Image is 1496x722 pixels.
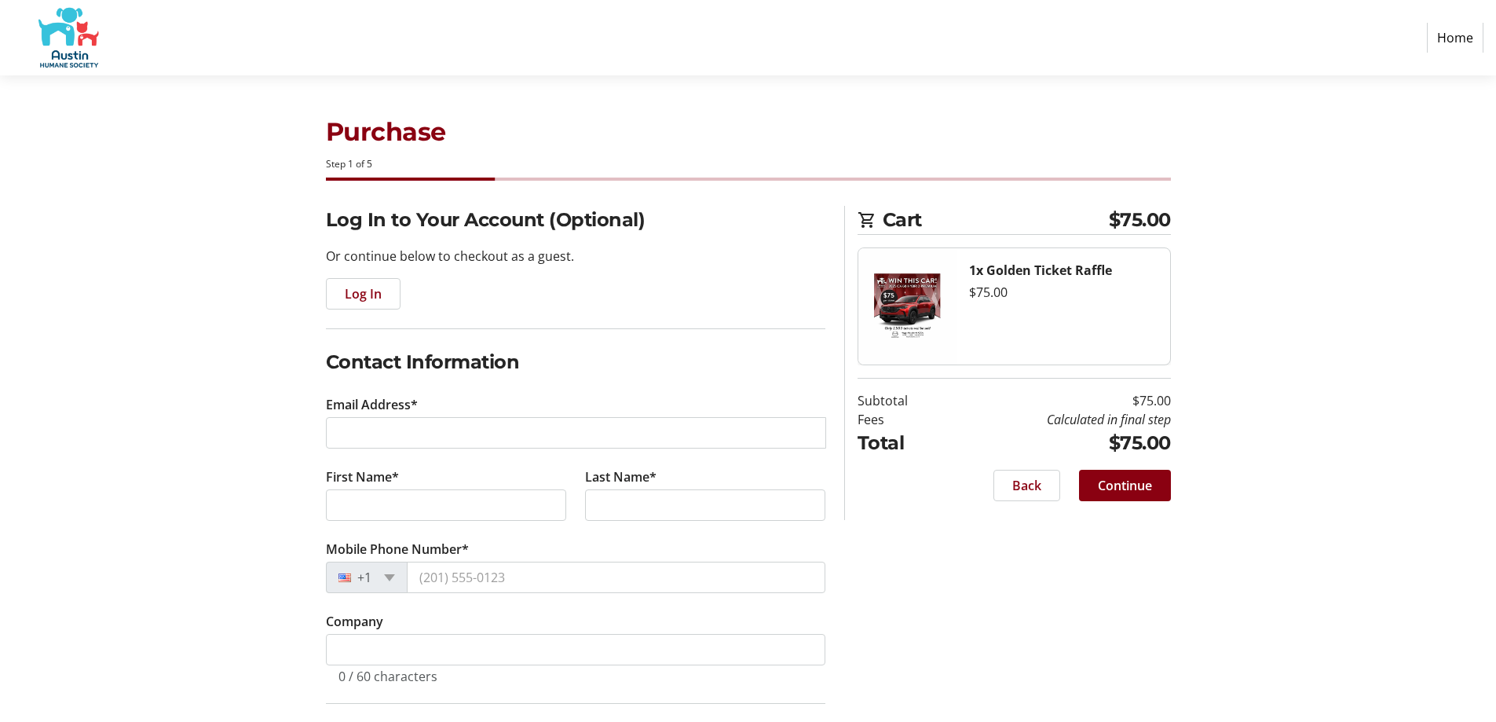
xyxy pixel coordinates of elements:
p: Or continue below to checkout as a guest. [326,247,825,266]
img: Golden Ticket Raffle [858,248,956,365]
tr-character-limit: 0 / 60 characters [338,668,437,685]
img: Austin Humane Society's Logo [13,6,124,69]
h2: Contact Information [326,348,825,376]
a: Home [1427,23,1483,53]
label: Company [326,612,383,631]
div: $75.00 [969,283,1158,302]
td: Fees [858,410,948,429]
span: $75.00 [1109,206,1171,234]
td: $75.00 [948,429,1171,457]
label: Last Name* [585,467,657,486]
span: Log In [345,284,382,303]
td: Calculated in final step [948,410,1171,429]
button: Log In [326,278,401,310]
span: Continue [1098,476,1152,495]
input: (201) 555-0123 [407,562,825,593]
div: Step 1 of 5 [326,157,1171,171]
label: Email Address* [326,395,418,414]
td: Total [858,429,948,457]
label: Mobile Phone Number* [326,540,469,559]
span: Back [1012,476,1041,495]
h1: Purchase [326,113,1171,151]
label: First Name* [326,467,399,486]
span: Cart [883,206,1109,234]
strong: 1x Golden Ticket Raffle [969,262,1112,279]
button: Continue [1079,470,1171,501]
button: Back [993,470,1060,501]
h2: Log In to Your Account (Optional) [326,206,825,234]
td: $75.00 [948,391,1171,410]
td: Subtotal [858,391,948,410]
